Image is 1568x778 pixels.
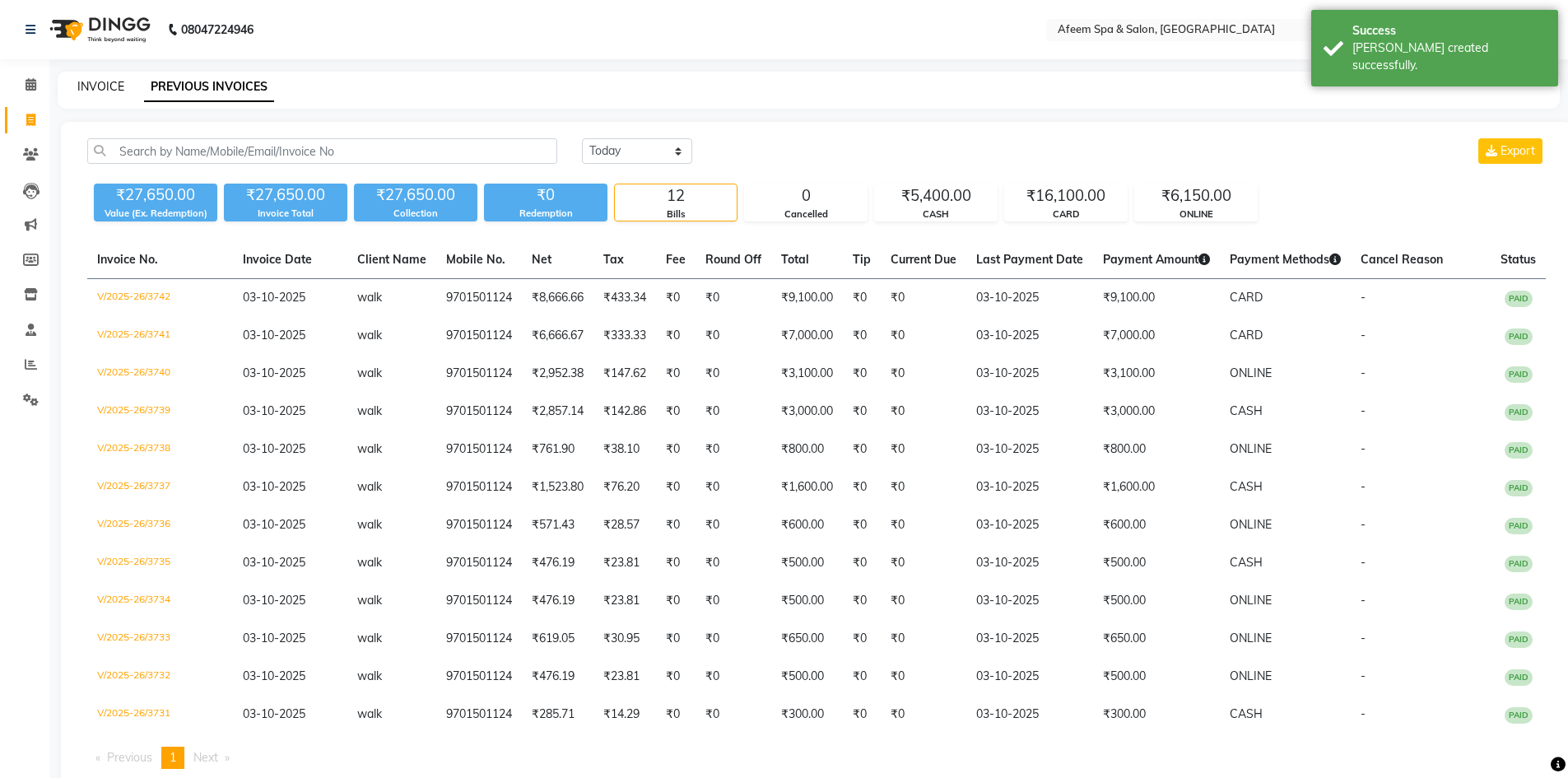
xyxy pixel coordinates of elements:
span: - [1361,669,1366,683]
td: 9701501124 [436,279,522,318]
td: 03-10-2025 [966,506,1093,544]
span: 03-10-2025 [243,366,305,380]
span: 03-10-2025 [243,631,305,645]
span: ONLINE [1230,669,1272,683]
span: 03-10-2025 [243,403,305,418]
td: ₹0 [881,468,966,506]
td: ₹23.81 [593,582,656,620]
span: PAID [1505,518,1533,534]
td: ₹0 [656,317,696,355]
td: ₹38.10 [593,431,656,468]
td: ₹800.00 [771,431,843,468]
td: ₹28.57 [593,506,656,544]
td: 03-10-2025 [966,696,1093,734]
td: ₹0 [696,468,771,506]
span: walk [357,631,382,645]
td: ₹0 [881,696,966,734]
td: V/2025-26/3734 [87,582,233,620]
span: walk [357,290,382,305]
td: ₹1,600.00 [771,468,843,506]
div: Collection [354,207,477,221]
td: ₹0 [881,355,966,393]
td: 03-10-2025 [966,468,1093,506]
span: - [1361,441,1366,456]
img: logo [42,7,155,53]
td: ₹333.33 [593,317,656,355]
span: CASH [1230,403,1263,418]
span: walk [357,555,382,570]
td: ₹76.20 [593,468,656,506]
td: ₹285.71 [522,696,593,734]
td: ₹0 [843,393,881,431]
span: Previous [107,750,152,765]
span: PAID [1505,556,1533,572]
td: ₹0 [696,658,771,696]
td: 9701501124 [436,317,522,355]
span: CARD [1230,328,1263,342]
td: 03-10-2025 [966,393,1093,431]
td: ₹476.19 [522,544,593,582]
td: 9701501124 [436,696,522,734]
span: - [1361,555,1366,570]
div: 0 [745,184,867,207]
td: ₹0 [656,544,696,582]
div: Invoice Total [224,207,347,221]
span: - [1361,517,1366,532]
td: ₹0 [656,279,696,318]
span: ONLINE [1230,441,1272,456]
td: ₹2,857.14 [522,393,593,431]
td: ₹0 [881,317,966,355]
a: PREVIOUS INVOICES [144,72,274,102]
td: ₹9,100.00 [1093,279,1220,318]
div: ₹27,650.00 [224,184,347,207]
td: ₹500.00 [1093,544,1220,582]
span: - [1361,328,1366,342]
span: - [1361,366,1366,380]
td: ₹1,600.00 [1093,468,1220,506]
td: ₹571.43 [522,506,593,544]
span: Cancel Reason [1361,252,1443,267]
span: 03-10-2025 [243,328,305,342]
span: Status [1501,252,1536,267]
td: 9701501124 [436,393,522,431]
input: Search by Name/Mobile/Email/Invoice No [87,138,557,164]
span: CARD [1230,290,1263,305]
td: ₹23.81 [593,544,656,582]
td: ₹0 [843,279,881,318]
div: Success [1352,22,1546,40]
td: ₹0 [843,317,881,355]
td: 03-10-2025 [966,620,1093,658]
span: 03-10-2025 [243,517,305,532]
td: ₹0 [696,279,771,318]
span: PAID [1505,442,1533,459]
span: Payment Amount [1103,252,1210,267]
span: 03-10-2025 [243,706,305,721]
span: - [1361,593,1366,608]
span: PAID [1505,631,1533,648]
span: PAID [1505,291,1533,307]
span: walk [357,706,382,721]
td: 03-10-2025 [966,355,1093,393]
span: walk [357,593,382,608]
span: walk [357,517,382,532]
td: 03-10-2025 [966,279,1093,318]
td: 03-10-2025 [966,658,1093,696]
td: ₹6,666.67 [522,317,593,355]
td: ₹300.00 [771,696,843,734]
td: ₹0 [881,279,966,318]
div: Redemption [484,207,607,221]
span: Mobile No. [446,252,505,267]
td: 03-10-2025 [966,317,1093,355]
td: ₹0 [656,468,696,506]
div: ₹16,100.00 [1005,184,1127,207]
td: ₹3,100.00 [771,355,843,393]
td: ₹600.00 [1093,506,1220,544]
td: ₹0 [696,317,771,355]
td: ₹0 [696,506,771,544]
td: ₹500.00 [1093,582,1220,620]
td: 9701501124 [436,658,522,696]
td: ₹0 [656,582,696,620]
td: ₹600.00 [771,506,843,544]
td: ₹0 [656,355,696,393]
td: 9701501124 [436,468,522,506]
